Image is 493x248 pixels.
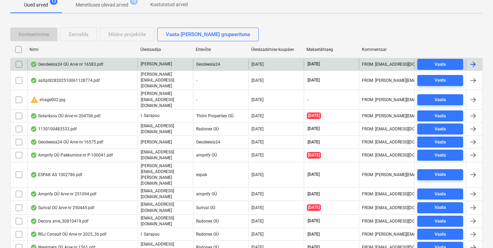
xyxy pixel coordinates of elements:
div: Radonex OÜ [193,229,248,240]
div: - [193,72,248,89]
span: [DATE] [307,139,320,145]
button: Vaata [417,150,463,161]
div: Solar4you OÜ Arve nr 204706.pdf [30,113,100,119]
div: - [193,91,248,108]
button: Vaata [417,188,463,200]
div: Andmed failist loetud [30,218,37,224]
div: Vaata [435,171,446,179]
div: amprify OÜ [193,149,248,161]
div: Thörn Properties OÜ [193,110,248,121]
p: Uued arved [24,1,48,9]
div: [DATE] [251,172,264,177]
p: [PERSON_NAME][EMAIL_ADDRESS][PERSON_NAME][DOMAIN_NAME] [141,163,190,187]
div: Andmed failist loetud [30,139,37,145]
div: Amprify OÜ Pakkumine nr P-100041.pdf [30,152,113,158]
div: [DATE] [251,232,264,237]
div: 1130100483533.pdf [30,126,77,132]
div: Vaata [435,76,446,84]
div: RGJ Consult OÜ Arve nr 2025_36.pdf [30,231,106,237]
p: Menetluses olevad arved [76,1,128,9]
button: Vaata [PERSON_NAME] grupeerituna [157,28,259,41]
div: Vaata [PERSON_NAME] grupeerituna [166,30,250,39]
div: Andmed failist loetud [30,126,37,132]
button: Vaata [417,94,463,105]
div: Maksetähtaeg [307,47,356,52]
button: Vaata [417,229,463,240]
div: [DATE] [251,205,264,210]
p: I. Sarapuu [141,231,160,237]
div: ESPAK AS 1002786.pdf [30,172,82,177]
div: Vaata [435,96,446,104]
div: Vaata [435,125,446,133]
div: Andmed failist loetud [30,172,37,177]
div: Andmed failist loetud [30,152,37,158]
div: Surival OÜ Arve nr 250445.pdf [30,205,94,211]
div: [DATE] [251,97,264,102]
span: [DATE] [307,218,320,224]
div: Andmed failist loetud [30,205,37,211]
div: Geodeesia24 OÜ Arve nr 16583.pdf [30,62,103,67]
p: [EMAIL_ADDRESS][DOMAIN_NAME] [141,215,190,227]
span: [DATE] [307,191,320,197]
div: Kommentaar [362,47,412,52]
div: Andmed failist loetud [30,78,37,83]
div: image002.jpg [30,96,65,104]
button: Vaata [417,59,463,70]
div: [DATE] [251,127,264,131]
div: Andmed failist loetud [30,191,37,197]
div: espak [193,163,248,187]
div: Radonex OÜ [193,215,248,227]
button: Vaata [417,169,463,180]
div: Vaata [435,204,446,212]
div: safrpt828202510061128774.pdf [30,78,100,83]
div: Andmed failist loetud [30,62,37,67]
div: [DATE] [251,219,264,224]
div: Ettevõte [196,47,246,52]
div: Andmed failist loetud [30,231,37,237]
p: [EMAIL_ADDRESS][DOMAIN_NAME] [141,188,190,200]
div: Amprify OÜ Arve nr 251094.pdf [30,191,96,197]
span: warning [30,96,39,104]
p: [EMAIL_ADDRESS][DOMAIN_NAME] [141,149,190,161]
div: [DATE] [251,114,264,118]
p: [PERSON_NAME][EMAIL_ADDRESS][DOMAIN_NAME] [141,91,190,108]
span: - [307,97,310,103]
div: Vaata [435,61,446,68]
div: Nimi [30,47,135,52]
span: [DATE] [307,152,321,159]
div: Vaata [435,151,446,159]
button: Vaata [417,123,463,134]
p: I. Sarapuu [141,113,160,119]
p: [EMAIL_ADDRESS][DOMAIN_NAME] [141,202,190,213]
span: [DATE] [307,231,320,237]
div: [DATE] [251,62,264,67]
div: [DATE] [251,153,264,158]
p: [PERSON_NAME] [141,61,172,67]
div: Surival OÜ [193,202,248,213]
p: Kustutatud arved [150,1,188,8]
div: Geodeesia24 [193,137,248,148]
div: amprify OÜ [193,188,248,200]
span: [DATE] [307,172,320,177]
button: Vaata [417,75,463,86]
span: [DATE] [307,61,320,67]
div: [DATE] [251,78,264,83]
button: Vaata [417,216,463,227]
div: Üleslaadija [140,47,190,52]
div: Vaata [435,112,446,120]
div: Üleslaadimise kuupäev [251,47,301,52]
div: Vaata [435,190,446,198]
div: Vaata [435,217,446,225]
div: Radonex OÜ [193,123,248,135]
p: [PERSON_NAME] [141,139,172,145]
span: [DATE] [307,204,321,211]
p: [PERSON_NAME][EMAIL_ADDRESS][DOMAIN_NAME] [141,72,190,89]
div: Geodeesia24 [193,59,248,70]
div: [DATE] [251,140,264,144]
div: Vaata [435,138,446,146]
div: [DATE] [251,192,264,196]
span: [DATE] [307,126,320,132]
span: [DATE] [307,77,320,83]
p: [EMAIL_ADDRESS][DOMAIN_NAME] [141,123,190,135]
div: Geodeesia24 OÜ Arve nr 16575.pdf [30,139,103,145]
